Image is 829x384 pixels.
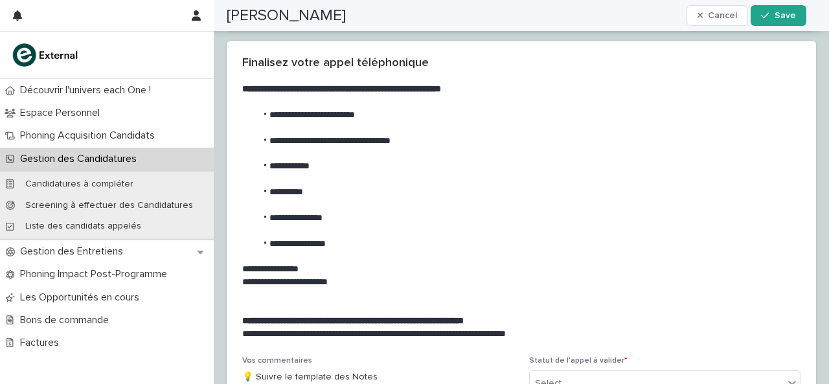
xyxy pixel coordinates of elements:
p: Les Opportunités en cours [15,291,150,304]
p: Phoning Acquisition Candidats [15,130,165,142]
h2: Finalisez votre appel téléphonique [242,56,429,71]
span: Cancel [708,11,737,20]
p: Phoning Impact Post-Programme [15,268,177,280]
p: Gestion des Entretiens [15,245,133,258]
p: Liste des candidats appelés [15,221,152,232]
span: Save [775,11,796,20]
p: Screening à effectuer des Candidatures [15,200,203,211]
p: Candidatures à compléter [15,179,144,190]
h2: [PERSON_NAME] [227,6,346,25]
p: 💡 Suivre le template des Notes [242,370,514,384]
button: Cancel [687,5,749,26]
p: Factures [15,337,69,349]
span: Vos commentaires [242,357,312,365]
p: Espace Personnel [15,107,110,119]
button: Save [751,5,806,26]
img: bc51vvfgR2QLHU84CWIQ [10,42,82,68]
p: Découvrir l'univers each One ! [15,84,161,96]
span: Statut de l'appel à valider [529,357,628,365]
p: Gestion des Candidatures [15,153,147,165]
p: Bons de commande [15,314,119,326]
